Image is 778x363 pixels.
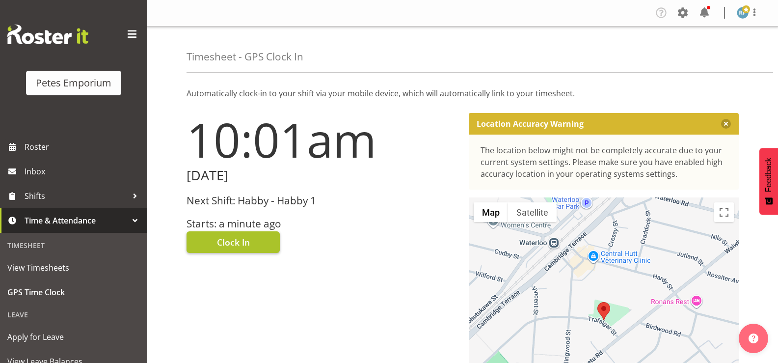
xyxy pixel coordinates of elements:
span: Inbox [25,164,142,179]
p: Automatically clock-in to your shift via your mobile device, which will automatically link to you... [187,87,739,99]
img: help-xxl-2.png [749,334,758,343]
button: Toggle fullscreen view [714,202,734,222]
span: View Timesheets [7,260,140,275]
h4: Timesheet - GPS Clock In [187,51,303,62]
h1: 10:01am [187,113,457,166]
button: Feedback - Show survey [759,148,778,215]
p: Location Accuracy Warning [477,119,584,129]
button: Close message [721,119,731,129]
span: Time & Attendance [25,213,128,228]
span: Feedback [764,158,773,192]
span: Apply for Leave [7,330,140,344]
button: Show street map [474,202,508,222]
span: GPS Time Clock [7,285,140,300]
button: Clock In [187,231,280,253]
span: Roster [25,140,142,154]
div: Petes Emporium [36,76,111,90]
span: Clock In [217,236,250,249]
h3: Next Shift: Habby - Habby 1 [187,195,457,206]
div: The location below might not be completely accurate due to your current system settings. Please m... [481,144,727,180]
div: Leave [2,305,145,325]
h3: Starts: a minute ago [187,218,457,229]
img: reina-puketapu721.jpg [737,7,749,19]
a: View Timesheets [2,255,145,280]
a: GPS Time Clock [2,280,145,305]
div: Timesheet [2,235,145,255]
button: Show satellite imagery [508,202,557,222]
span: Shifts [25,189,128,203]
h2: [DATE] [187,168,457,183]
img: Rosterit website logo [7,25,88,44]
a: Apply for Leave [2,325,145,349]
